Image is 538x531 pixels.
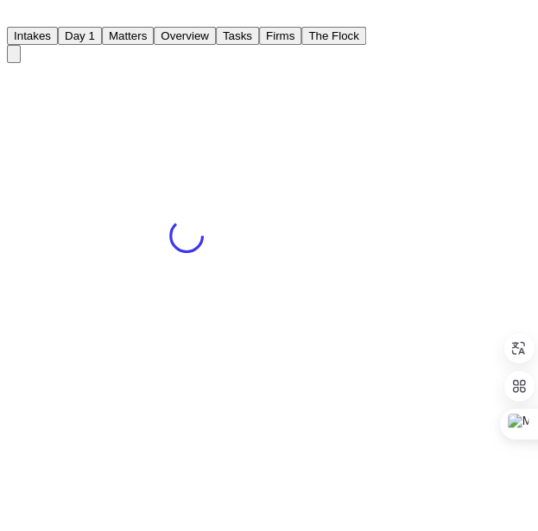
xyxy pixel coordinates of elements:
[7,7,28,23] img: Finch Logo
[102,28,154,42] a: Matters
[301,28,366,42] a: The Flock
[216,28,259,42] a: Tasks
[154,27,216,45] button: Overview
[102,27,154,45] button: Matters
[216,27,259,45] button: Tasks
[7,27,58,45] button: Intakes
[7,11,28,26] a: Home
[154,28,216,42] a: Overview
[7,28,58,42] a: Intakes
[58,27,102,45] button: Day 1
[301,27,366,45] button: The Flock
[58,28,102,42] a: Day 1
[259,27,301,45] button: Firms
[259,28,301,42] a: Firms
